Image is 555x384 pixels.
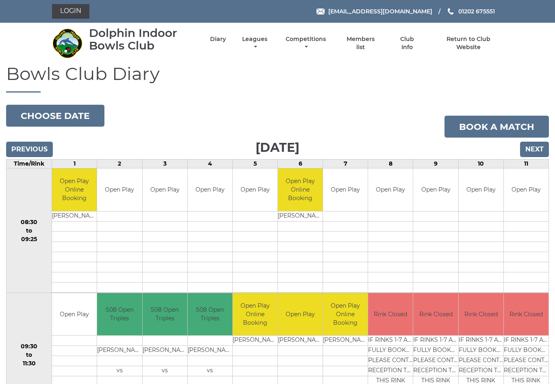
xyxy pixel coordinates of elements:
td: 6 [278,160,323,168]
h1: Bowls Club Diary [6,64,549,93]
td: [PERSON_NAME] [52,211,97,221]
td: 2 [97,160,142,168]
img: Phone us [448,8,453,15]
td: Time/Rink [7,160,52,168]
td: vs [143,366,187,376]
input: Next [520,142,549,157]
td: Rink Closed [504,293,548,336]
td: Rink Closed [368,293,413,336]
a: Competitions [284,35,328,51]
td: Open Play [459,168,503,211]
td: Open Play Online Booking [323,293,368,336]
td: [PERSON_NAME] [143,346,187,356]
div: Dolphin Indoor Bowls Club [89,27,196,52]
td: S08 Open Triples [97,293,142,336]
td: PLEASE CONTACT [413,356,458,366]
td: Open Play [368,168,413,211]
td: Open Play Online Booking [278,168,323,211]
td: Open Play [188,168,232,211]
td: [PERSON_NAME] [233,336,277,346]
td: RECEPTION TO BOOK [413,366,458,376]
img: Email [317,9,325,15]
button: Choose date [6,105,104,127]
td: 5 [232,160,277,168]
a: Book a match [444,116,549,138]
span: [EMAIL_ADDRESS][DOMAIN_NAME] [328,8,432,15]
td: 4 [187,160,232,168]
td: 1 [52,160,97,168]
td: RECEPTION TO BOOK [504,366,548,376]
td: IF RINKS 1-7 ARE [368,336,413,346]
td: vs [188,366,232,376]
td: 11 [503,160,548,168]
td: [PERSON_NAME] [323,336,368,346]
td: IF RINKS 1-7 ARE [459,336,503,346]
td: 3 [142,160,187,168]
img: Dolphin Indoor Bowls Club [52,28,82,58]
a: Phone us 01202 675551 [447,7,495,16]
a: Return to Club Website [434,35,503,51]
td: 8 [368,160,413,168]
td: RECEPTION TO BOOK [368,366,413,376]
span: 01202 675551 [458,8,495,15]
td: Open Play [413,168,458,211]
td: Rink Closed [413,293,458,336]
td: S08 Open Triples [143,293,187,336]
td: Open Play Online Booking [52,168,97,211]
td: Open Play [52,293,97,336]
input: Previous [6,142,53,157]
td: PLEASE CONTACT [368,356,413,366]
td: FULLY BOOKED [368,346,413,356]
a: Diary [210,35,226,43]
a: Login [52,4,89,19]
td: Open Play Online Booking [233,293,277,336]
td: RECEPTION TO BOOK [459,366,503,376]
td: S08 Open Triples [188,293,232,336]
td: [PERSON_NAME] [97,346,142,356]
td: Open Play [143,168,187,211]
td: 9 [413,160,458,168]
a: Club Info [394,35,420,51]
td: Open Play [97,168,142,211]
a: Members list [342,35,379,51]
td: 10 [458,160,503,168]
td: FULLY BOOKED [413,346,458,356]
td: [PERSON_NAME] [278,336,323,346]
td: Open Play [233,168,277,211]
td: FULLY BOOKED [459,346,503,356]
td: vs [97,366,142,376]
td: Rink Closed [459,293,503,336]
td: IF RINKS 1-7 ARE [413,336,458,346]
td: IF RINKS 1-7 ARE [504,336,548,346]
td: PLEASE CONTACT [459,356,503,366]
a: Leagues [240,35,269,51]
td: Open Play [504,168,548,211]
td: [PERSON_NAME] [278,211,323,221]
td: [PERSON_NAME] [188,346,232,356]
td: PLEASE CONTACT [504,356,548,366]
td: Open Play [323,168,368,211]
td: 7 [323,160,368,168]
td: 08:30 to 09:25 [7,168,52,293]
td: FULLY BOOKED [504,346,548,356]
a: Email [EMAIL_ADDRESS][DOMAIN_NAME] [317,7,432,16]
td: Open Play [278,293,323,336]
